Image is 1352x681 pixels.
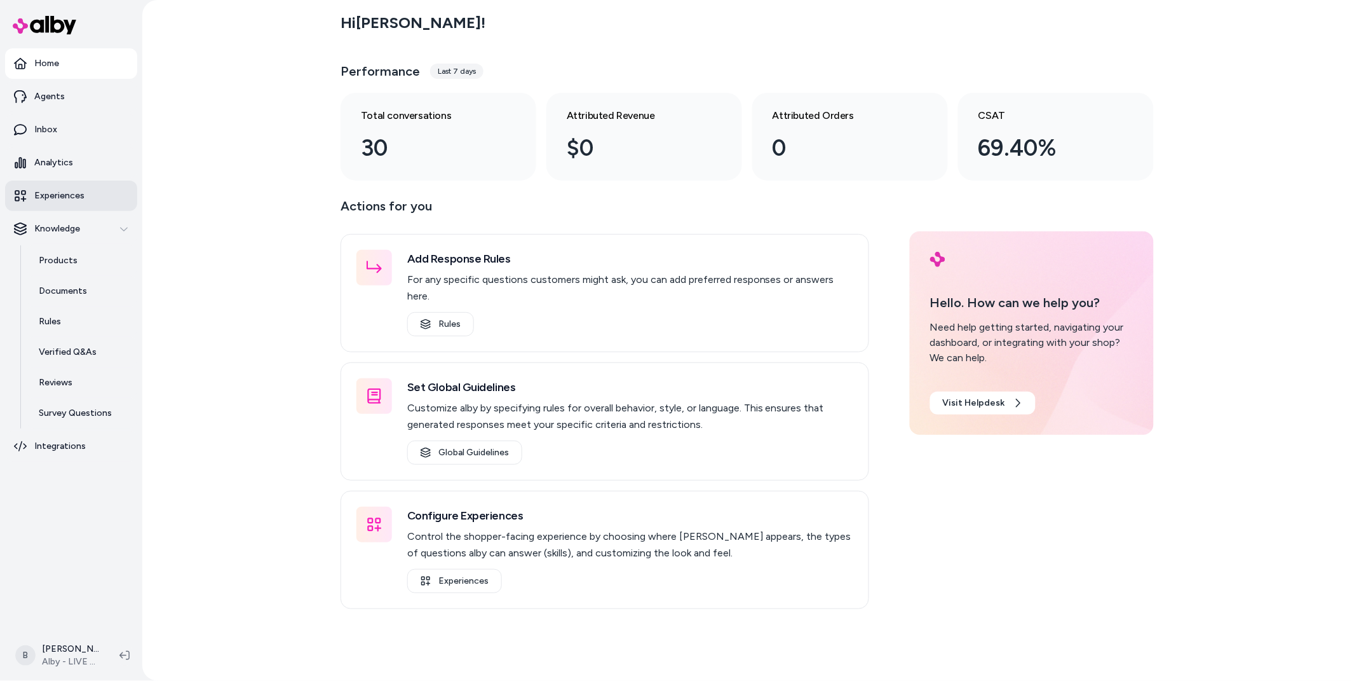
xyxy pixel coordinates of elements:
p: Experiences [34,189,84,202]
img: alby Logo [930,252,945,267]
a: Agents [5,81,137,112]
h3: Performance [341,62,420,80]
p: Survey Questions [39,407,112,420]
p: Customize alby by specifying rules for overall behavior, style, or language. This ensures that ge... [407,400,853,433]
button: Knowledge [5,214,137,244]
button: B[PERSON_NAME]Alby - LIVE on [DOMAIN_NAME] [8,635,109,676]
h3: Total conversations [361,108,496,123]
p: Agents [34,90,65,103]
p: For any specific questions customers might ask, you can add preferred responses or answers here. [407,272,853,305]
p: Actions for you [341,196,869,226]
p: Documents [39,285,87,298]
a: Inbox [5,114,137,145]
span: Alby - LIVE on [DOMAIN_NAME] [42,656,99,668]
a: Global Guidelines [407,441,522,465]
div: $0 [567,131,701,165]
a: Visit Helpdesk [930,392,1036,415]
a: Experiences [407,569,502,593]
a: Rules [407,312,474,336]
a: Attributed Orders 0 [752,93,948,181]
div: Need help getting started, navigating your dashboard, or integrating with your shop? We can help. [930,320,1133,366]
p: Knowledge [34,223,80,235]
a: Reviews [26,368,137,398]
a: CSAT 69.40% [958,93,1154,181]
p: Inbox [34,123,57,136]
a: Survey Questions [26,398,137,429]
a: Total conversations 30 [341,93,536,181]
h3: Set Global Guidelines [407,378,853,396]
h3: Configure Experiences [407,507,853,525]
p: [PERSON_NAME] [42,643,99,656]
a: Analytics [5,148,137,178]
a: Home [5,48,137,79]
div: 69.40% [978,131,1113,165]
div: Last 7 days [430,64,483,79]
p: Hello. How can we help you? [930,293,1133,312]
div: 0 [773,131,907,165]
img: alby Logo [13,16,76,34]
h3: Attributed Orders [773,108,907,123]
p: Products [39,254,78,267]
a: Documents [26,276,137,306]
h3: Attributed Revenue [567,108,701,123]
h2: Hi [PERSON_NAME] ! [341,13,485,32]
a: Verified Q&As [26,337,137,368]
h3: CSAT [978,108,1113,123]
span: B [15,645,36,666]
p: Control the shopper-facing experience by choosing where [PERSON_NAME] appears, the types of quest... [407,528,853,561]
a: Experiences [5,181,137,211]
a: Integrations [5,431,137,462]
p: Analytics [34,156,73,169]
a: Rules [26,306,137,337]
p: Home [34,57,59,70]
p: Verified Q&As [39,346,97,359]
p: Rules [39,315,61,328]
h3: Add Response Rules [407,250,853,268]
p: Reviews [39,376,72,389]
a: Products [26,245,137,276]
div: 30 [361,131,496,165]
p: Integrations [34,440,86,453]
a: Attributed Revenue $0 [546,93,742,181]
